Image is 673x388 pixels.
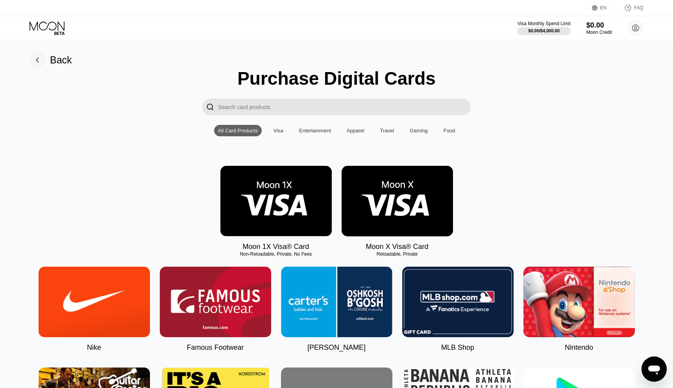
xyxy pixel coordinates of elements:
div: Gaming [410,128,428,134]
div: Travel [376,125,398,136]
iframe: Button to launch messaging window [642,356,667,382]
div: Gaming [406,125,432,136]
div: $0.00Moon Credit [586,21,612,35]
div: Visa [274,128,283,134]
div: Moon Credit [586,30,612,35]
div: Food [444,128,455,134]
div: Travel [380,128,394,134]
div: Apparel [347,128,364,134]
div: FAQ [616,4,643,12]
div: Apparel [343,125,368,136]
div: EN [600,5,607,11]
div: Famous Footwear [187,343,244,352]
div: Purchase Digital Cards [237,68,436,89]
div: Moon X Visa® Card [366,243,428,251]
div: Back [50,54,72,66]
div:  [202,98,218,115]
div: EN [592,4,616,12]
div: $0.00 [586,21,612,30]
div: $0.00 / $4,000.00 [528,28,560,33]
div:  [206,102,214,111]
div: Reloadable, Private [342,251,453,257]
div: Nintendo [565,343,593,352]
div: Non-Reloadable, Private, No Fees [220,251,332,257]
div: FAQ [634,5,643,11]
div: Food [440,125,459,136]
div: Nike [87,343,101,352]
div: MLB Shop [441,343,474,352]
div: Moon 1X Visa® Card [242,243,309,251]
input: Search card products [218,98,471,115]
div: Visa Monthly Spend Limit$0.00/$4,000.00 [517,21,570,35]
div: Back [30,52,72,68]
div: All Card Products [214,125,262,136]
div: Entertainment [299,128,331,134]
div: Entertainment [295,125,335,136]
div: Visa [270,125,287,136]
div: Visa Monthly Spend Limit [517,21,570,26]
div: All Card Products [218,128,258,134]
div: [PERSON_NAME] [307,343,366,352]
